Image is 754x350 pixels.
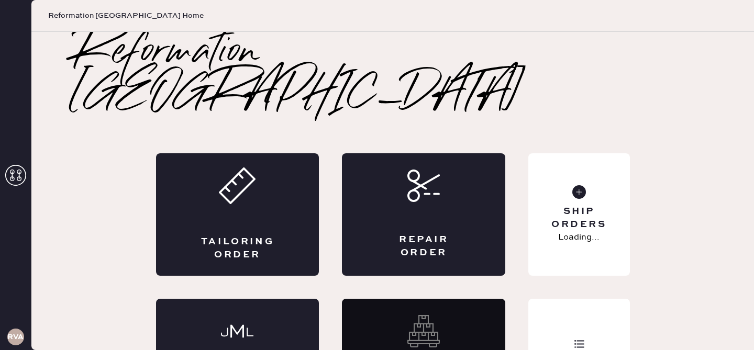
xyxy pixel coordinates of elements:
h3: RVA [7,333,24,341]
span: Reformation [GEOGRAPHIC_DATA] Home [48,10,204,21]
h2: Reformation [GEOGRAPHIC_DATA] [73,32,712,116]
div: Repair Order [384,233,463,259]
p: Loading... [558,231,600,244]
div: Ship Orders [537,205,621,231]
div: Tailoring Order [198,235,278,262]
